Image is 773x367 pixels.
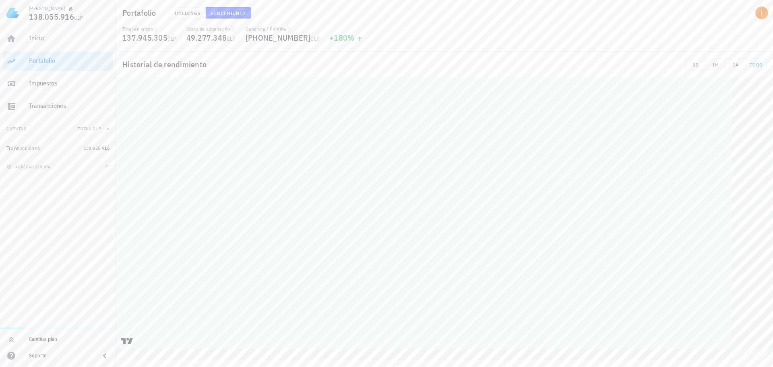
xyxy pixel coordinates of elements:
div: Inicio [29,34,110,42]
a: Transacciones 138.055.916 [3,139,113,158]
div: Cambiar plan [29,336,110,342]
div: +180 [329,34,363,42]
span: Rendimiento [211,10,246,16]
button: 1A [726,59,746,70]
a: Impuestos [3,74,113,93]
a: Inicio [3,29,113,48]
button: Rendimiento [206,7,251,19]
div: Total en cripto [122,26,177,32]
div: Ganancia / Pérdida [246,26,320,32]
span: [PHONE_NUMBER] [246,32,311,43]
span: CLP [167,35,177,42]
span: 138.055.916 [84,145,110,151]
span: 137.945.305 [122,32,167,43]
span: Holdings [174,10,201,16]
div: avatar [755,6,768,19]
img: LedgiFi [6,6,19,19]
div: Portafolio [29,57,110,64]
button: agregar cuenta [5,163,54,171]
span: Total CLP [78,126,101,131]
div: Transacciones [29,102,110,110]
button: 1S [686,59,706,70]
span: 1S [689,62,702,68]
button: TODO [746,59,767,70]
div: Impuestos [29,79,110,87]
a: Charting by TradingView [120,337,134,345]
button: CuentasTotal CLP [3,119,113,139]
a: Portafolio [3,52,113,71]
div: Costo de adquisición [186,26,236,32]
span: CLP [74,14,83,21]
span: % [347,32,354,43]
button: Holdings [169,7,206,19]
div: Historial de rendimiento [116,52,773,77]
a: Transacciones [3,97,113,116]
div: Transacciones [6,145,40,152]
span: 138.055.916 [29,11,74,22]
span: CLP [310,35,320,42]
span: TODO [749,62,763,68]
button: 1M [706,59,726,70]
span: 49.277.348 [186,32,227,43]
span: agregar cuenta [8,164,51,170]
span: CLP [227,35,236,42]
span: 1A [729,62,742,68]
div: Soporte [29,352,93,359]
h1: Portafolio [122,6,159,19]
span: 1M [709,62,722,68]
div: [PERSON_NAME] [29,5,65,12]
